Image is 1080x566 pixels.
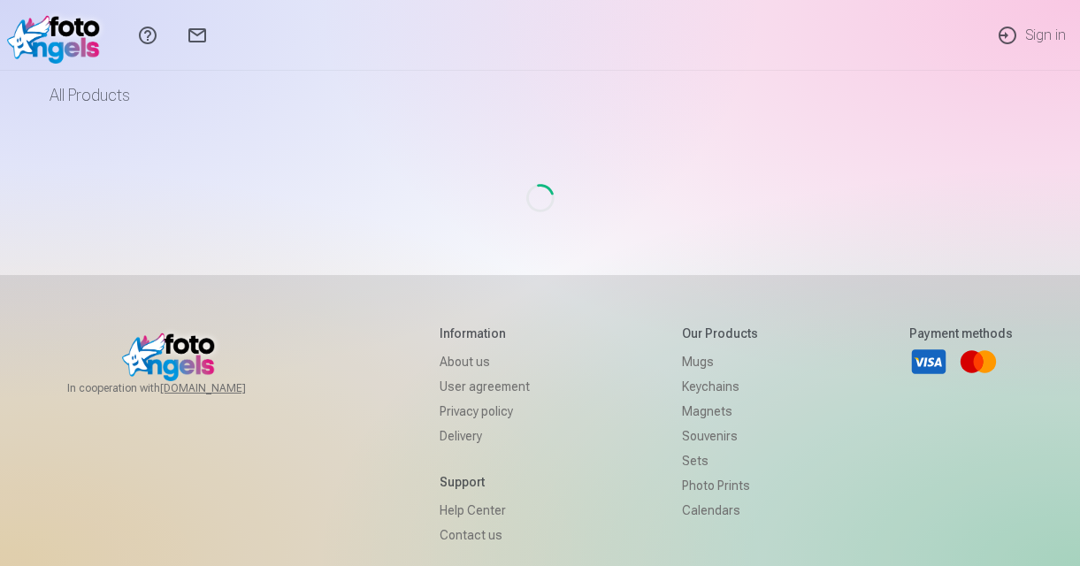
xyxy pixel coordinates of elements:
a: Contact us [440,523,530,547]
a: Photo prints [682,473,758,498]
a: Souvenirs [682,424,758,448]
h5: Our products [682,325,758,342]
a: Mugs [682,349,758,374]
h5: Information [440,325,530,342]
a: Visa [909,342,948,381]
img: /v1 [7,7,109,64]
a: User agreement [440,374,530,399]
a: Magnets [682,399,758,424]
a: Sets [682,448,758,473]
a: Calendars [682,498,758,523]
a: Keychains [682,374,758,399]
a: Delivery [440,424,530,448]
a: Mastercard [959,342,998,381]
span: In cooperation with [67,381,288,395]
a: [DOMAIN_NAME] [160,381,288,395]
a: Help Center [440,498,530,523]
a: Privacy policy [440,399,530,424]
a: About us [440,349,530,374]
h5: Support [440,473,530,491]
h5: Payment methods [909,325,1013,342]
